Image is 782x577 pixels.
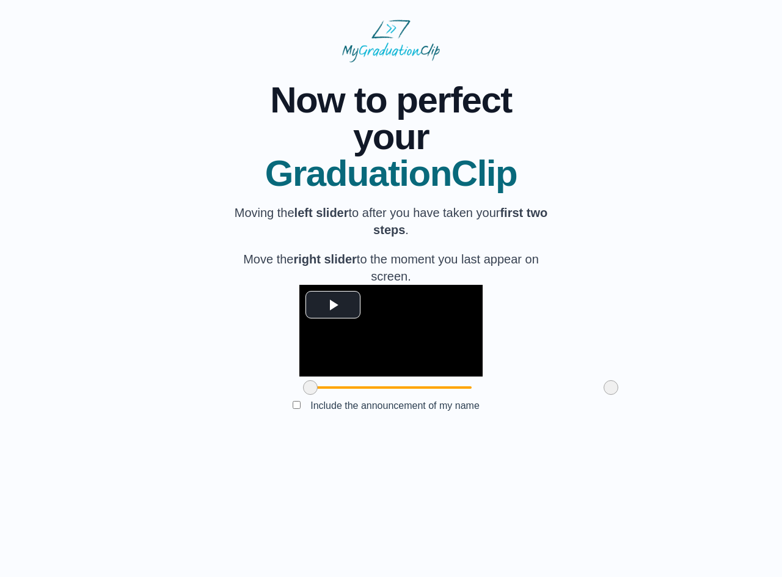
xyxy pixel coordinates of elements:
[230,82,552,155] span: Now to perfect your
[299,285,483,377] div: Video Player
[373,206,547,237] b: first two steps
[230,204,552,238] p: Moving the to after you have taken your .
[342,20,440,62] img: MyGraduationClip
[301,395,489,416] label: Include the announcement of my name
[230,251,552,285] p: Move the to the moment you last appear on screen.
[293,252,356,266] b: right slider
[294,206,349,219] b: left slider
[305,291,360,318] button: Play Video
[230,155,552,192] span: GraduationClip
